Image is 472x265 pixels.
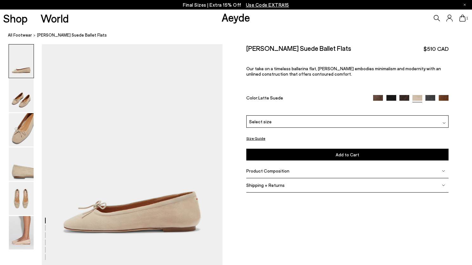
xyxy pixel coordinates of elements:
span: Select size [249,118,272,125]
a: All Footwear [8,32,32,38]
span: 1 [466,17,469,20]
img: Delfina Suede Ballet Flats - Image 1 [9,44,34,78]
p: Final Sizes | Extra 15% Off [183,1,289,9]
a: 1 [459,15,466,22]
span: Latte Suede [258,95,283,100]
span: [PERSON_NAME] Suede Ballet Flats [37,32,107,38]
img: Delfina Suede Ballet Flats - Image 5 [9,182,34,215]
button: Add to Cart [246,149,449,160]
span: Add to Cart [336,152,359,157]
nav: breadcrumb [8,27,472,44]
button: Size Guide [246,134,265,142]
img: svg%3E [442,184,445,187]
img: svg%3E [442,169,445,173]
a: Aeyde [222,10,250,24]
span: Product Composition [246,168,289,173]
span: $510 CAD [424,45,449,53]
img: Delfina Suede Ballet Flats - Image 3 [9,113,34,146]
a: World [41,13,69,24]
a: Shop [3,13,28,24]
h2: [PERSON_NAME] Suede Ballet Flats [246,44,351,52]
img: Delfina Suede Ballet Flats - Image 4 [9,147,34,181]
span: Our take on a timeless ballerina flat, [PERSON_NAME] embodies minimalism and modernity with an un... [246,66,441,77]
div: Color: [246,95,367,102]
img: svg%3E [443,121,446,125]
span: Navigate to /collections/ss25-final-sizes [246,2,289,8]
img: Delfina Suede Ballet Flats - Image 6 [9,216,34,249]
img: Delfina Suede Ballet Flats - Image 2 [9,79,34,112]
span: Shipping + Returns [246,182,285,188]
